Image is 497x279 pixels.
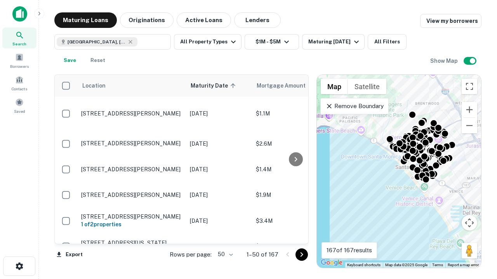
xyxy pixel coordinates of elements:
[325,102,383,111] p: Remove Boundary
[256,165,334,174] p: $1.4M
[234,12,281,28] button: Lenders
[368,34,407,50] button: All Filters
[319,258,344,268] img: Google
[256,242,334,251] p: $1.5M
[302,34,365,50] button: Maturing [DATE]
[190,139,248,148] p: [DATE]
[321,79,348,94] button: Show street map
[247,250,278,259] p: 1–50 of 167
[177,12,231,28] button: Active Loans
[317,75,481,268] div: 0 0
[462,118,477,133] button: Zoom out
[191,81,238,90] span: Maturity Date
[12,41,26,47] span: Search
[77,75,186,96] th: Location
[190,109,248,118] p: [DATE]
[215,249,234,260] div: 50
[68,38,126,45] span: [GEOGRAPHIC_DATA], [GEOGRAPHIC_DATA], [GEOGRAPHIC_DATA]
[2,50,36,71] a: Borrowers
[2,28,36,48] a: Search
[256,139,334,148] p: $2.6M
[308,37,361,46] div: Maturing [DATE]
[432,263,443,267] a: Terms (opens in new tab)
[12,6,27,22] img: capitalize-icon.png
[256,217,334,225] p: $3.4M
[186,75,252,96] th: Maturity Date
[245,34,299,50] button: $1M - $5M
[327,246,372,255] p: 167 of 167 results
[347,262,381,268] button: Keyboard shortcuts
[81,239,182,253] p: [STREET_ADDRESS][US_STATE][PERSON_NAME]
[252,75,337,96] th: Mortgage Amount
[85,53,110,68] button: Reset
[319,258,344,268] a: Open this area in Google Maps (opens a new window)
[420,14,481,28] a: View my borrowers
[174,34,242,50] button: All Property Types
[458,217,497,254] iframe: Chat Widget
[12,86,27,92] span: Contacts
[295,248,308,261] button: Go to next page
[57,53,82,68] button: Save your search to get updates of matches that match your search criteria.
[256,109,334,118] p: $1.1M
[81,140,182,147] p: [STREET_ADDRESS][PERSON_NAME]
[81,166,182,173] p: [STREET_ADDRESS][PERSON_NAME]
[190,165,248,174] p: [DATE]
[54,12,117,28] button: Maturing Loans
[2,72,36,93] a: Contacts
[462,215,477,231] button: Map camera controls
[81,110,182,117] p: [STREET_ADDRESS][PERSON_NAME]
[54,249,85,260] button: Export
[81,213,182,220] p: [STREET_ADDRESS][PERSON_NAME]
[120,12,174,28] button: Originations
[385,263,427,267] span: Map data ©2025 Google
[170,250,212,259] p: Rows per page:
[2,95,36,116] a: Saved
[430,57,459,65] h6: Show Map
[256,191,334,199] p: $1.9M
[14,108,25,114] span: Saved
[10,63,29,69] span: Borrowers
[257,81,316,90] span: Mortgage Amount
[81,191,182,198] p: [STREET_ADDRESS][PERSON_NAME]
[448,263,479,267] a: Report a map error
[190,217,248,225] p: [DATE]
[82,81,106,90] span: Location
[190,191,248,199] p: [DATE]
[190,242,248,251] p: [DATE]
[462,79,477,94] button: Toggle fullscreen view
[81,220,182,229] h6: 1 of 2 properties
[462,102,477,117] button: Zoom in
[348,79,386,94] button: Show satellite imagery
